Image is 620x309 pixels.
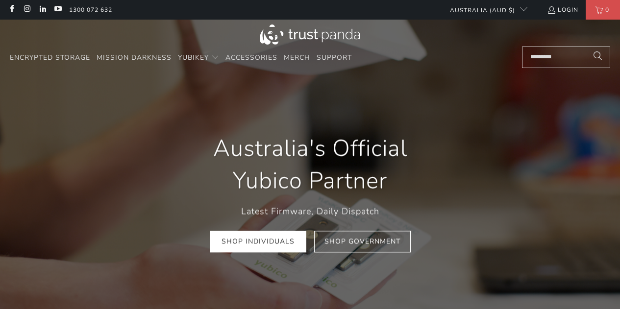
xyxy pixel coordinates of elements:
a: Trust Panda Australia on Facebook [7,6,16,14]
a: Shop Government [314,231,411,253]
span: Mission Darkness [97,53,172,62]
span: Encrypted Storage [10,53,90,62]
nav: Translation missing: en.navigation.header.main_nav [10,47,352,70]
a: Accessories [225,47,277,70]
summary: YubiKey [178,47,219,70]
a: Support [317,47,352,70]
img: Trust Panda Australia [260,24,360,45]
button: Search [586,47,610,68]
span: Merch [284,53,310,62]
a: Merch [284,47,310,70]
a: Trust Panda Australia on YouTube [53,6,62,14]
span: Support [317,53,352,62]
h1: Australia's Official Yubico Partner [184,133,437,197]
a: Trust Panda Australia on Instagram [23,6,31,14]
span: Accessories [225,53,277,62]
a: 1300 072 632 [69,4,112,15]
a: Trust Panda Australia on LinkedIn [38,6,47,14]
a: Login [547,4,578,15]
a: Mission Darkness [97,47,172,70]
a: Shop Individuals [210,231,306,253]
p: Latest Firmware, Daily Dispatch [184,204,437,218]
span: YubiKey [178,53,209,62]
a: Encrypted Storage [10,47,90,70]
input: Search... [522,47,610,68]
